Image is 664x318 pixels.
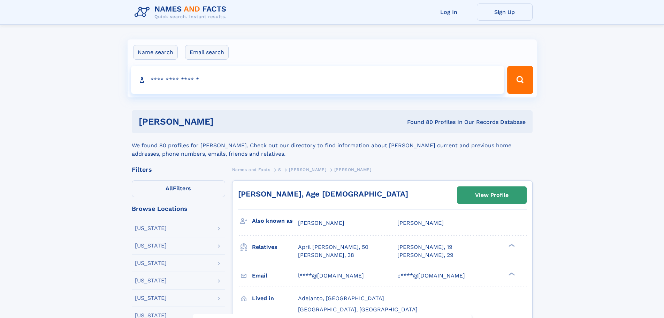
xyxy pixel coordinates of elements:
[133,45,178,60] label: Name search
[252,215,298,227] h3: Also known as
[298,243,368,251] a: April [PERSON_NAME], 50
[278,165,281,174] a: S
[289,165,326,174] a: [PERSON_NAME]
[289,167,326,172] span: [PERSON_NAME]
[135,243,167,249] div: [US_STATE]
[131,66,504,94] input: search input
[397,243,452,251] a: [PERSON_NAME], 19
[238,190,408,198] a: [PERSON_NAME], Age [DEMOGRAPHIC_DATA]
[310,118,526,126] div: Found 80 Profiles In Our Records Database
[139,117,311,126] h1: [PERSON_NAME]
[135,278,167,283] div: [US_STATE]
[132,133,533,158] div: We found 80 profiles for [PERSON_NAME]. Check out our directory to find information about [PERSON...
[298,251,354,259] a: [PERSON_NAME], 38
[507,243,515,248] div: ❯
[132,180,225,197] label: Filters
[298,220,344,226] span: [PERSON_NAME]
[298,306,418,313] span: [GEOGRAPHIC_DATA], [GEOGRAPHIC_DATA]
[252,293,298,304] h3: Lived in
[298,295,384,302] span: Adelanto, [GEOGRAPHIC_DATA]
[457,187,526,204] a: View Profile
[397,220,444,226] span: [PERSON_NAME]
[166,185,173,192] span: All
[132,3,232,22] img: Logo Names and Facts
[132,167,225,173] div: Filters
[507,66,533,94] button: Search Button
[232,165,270,174] a: Names and Facts
[421,3,477,21] a: Log In
[475,187,509,203] div: View Profile
[507,272,515,276] div: ❯
[135,295,167,301] div: [US_STATE]
[252,241,298,253] h3: Relatives
[252,270,298,282] h3: Email
[135,260,167,266] div: [US_STATE]
[334,167,372,172] span: [PERSON_NAME]
[477,3,533,21] a: Sign Up
[135,225,167,231] div: [US_STATE]
[278,167,281,172] span: S
[185,45,229,60] label: Email search
[132,206,225,212] div: Browse Locations
[397,251,453,259] a: [PERSON_NAME], 29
